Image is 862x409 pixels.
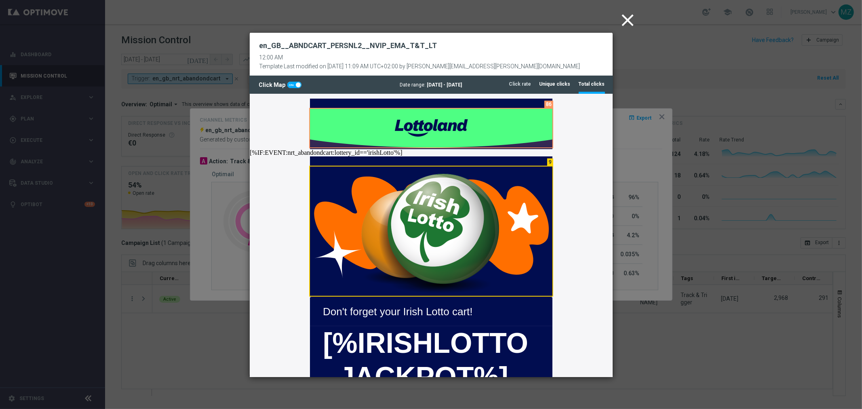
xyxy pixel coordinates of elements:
[618,10,638,30] i: close
[73,211,290,226] p: Don't forget your Irish Lotto cart!
[259,82,287,88] span: Click Map
[509,81,531,88] tab-header: Click rate
[540,81,571,88] tab-header: Unique clicks
[617,8,641,33] button: close
[73,233,290,301] p: [%IRISHLOTTO_JACKPOT%]
[259,41,437,51] h2: en_GB__ABNDCART_PERSNL2__NVIP_EMA_T&T_LT
[60,73,303,202] img: Irish Lotto
[400,82,426,88] span: Date range:
[259,54,580,61] div: 12:00 AM
[60,15,303,54] img: Lottoland
[427,82,462,88] span: [DATE] - [DATE]
[579,81,605,88] tab-header: Total clicks
[259,61,580,70] div: Template Last modified on [DATE] 11:09 AM UTC+02:00 by [PERSON_NAME][EMAIL_ADDRESS][PERSON_NAME][...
